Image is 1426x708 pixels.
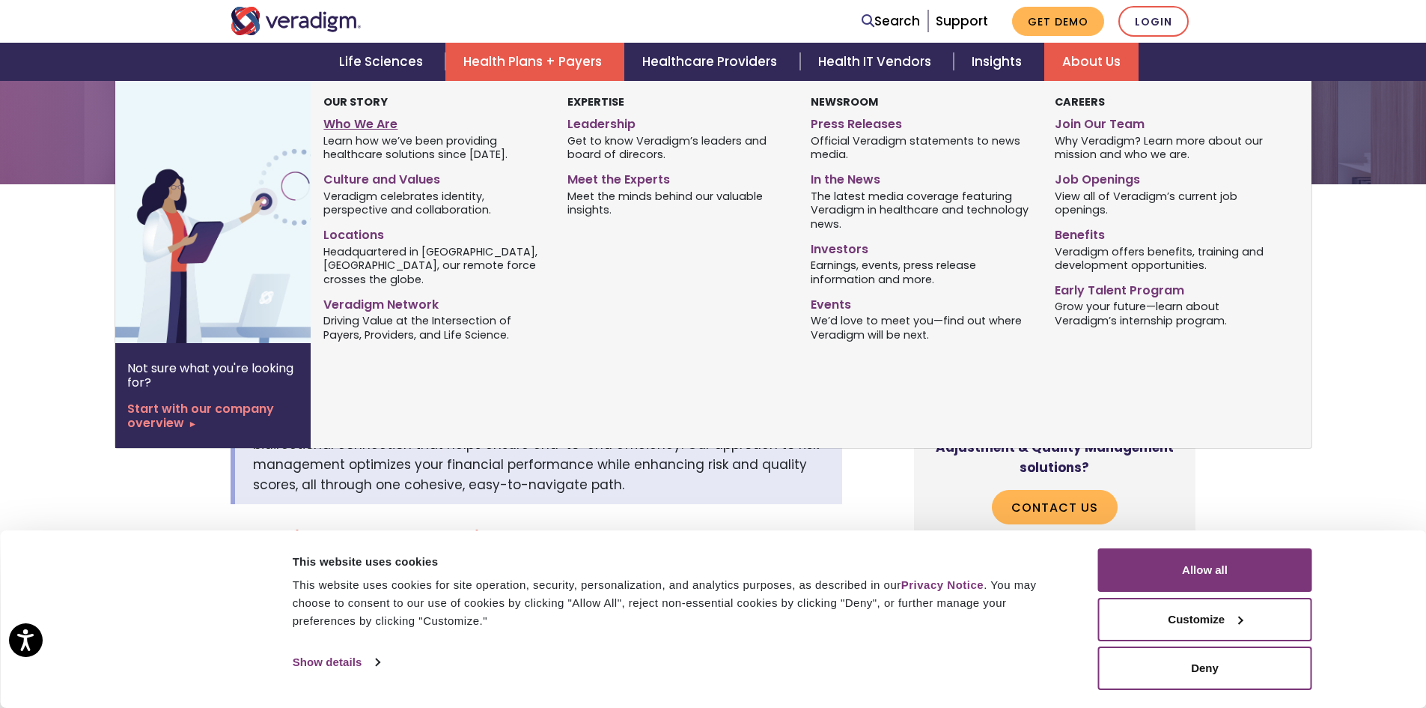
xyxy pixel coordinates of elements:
[567,166,788,188] a: Meet the Experts
[811,188,1032,232] span: The latest media coverage featuring Veradigm in healthcare and technology news.
[567,133,788,162] span: Get to know Veradigm’s leaders and board of direcors.
[323,188,544,217] span: Veradigm celebrates identity, perspective and collaboration.
[293,576,1064,630] div: This website uses cookies for site operation, security, personalization, and analytics purposes, ...
[936,12,988,30] a: Support
[624,43,799,81] a: Healthcare Providers
[1055,166,1276,188] a: Job Openings
[811,291,1032,313] a: Events
[231,527,842,552] h2: Veradigm Payer Analytics
[1055,94,1105,109] strong: Careers
[323,111,544,133] a: Who We Are
[1098,598,1312,641] button: Customize
[1055,243,1276,273] span: Veradigm offers benefits, training and development opportunities.
[323,166,544,188] a: Culture and Values
[1055,277,1276,299] a: Early Talent Program
[1055,222,1276,243] a: Benefits
[862,11,920,31] a: Search
[811,133,1032,162] span: Official Veradigm statements to news media.
[800,43,954,81] a: Health IT Vendors
[127,402,299,430] a: Start with our company overview
[811,236,1032,258] a: Investors
[1139,600,1408,690] iframe: Drift Chat Widget
[811,94,878,109] strong: Newsroom
[323,94,388,109] strong: Our Story
[323,313,544,342] span: Driving Value at the Intersection of Payers, Providers, and Life Science.
[1098,548,1312,592] button: Allow all
[1012,7,1104,36] a: Get Demo
[1055,111,1276,133] a: Join Our Team
[901,578,984,591] a: Privacy Notice
[567,94,624,109] strong: Expertise
[936,418,1174,476] strong: Looking to learn more about Risk Adjustment & Quality Management solutions?
[293,651,380,674] a: Show details
[1044,43,1139,81] a: About Us
[954,43,1044,81] a: Insights
[231,7,362,35] img: Veradigm logo
[1055,133,1276,162] span: Why Veradigm? Learn more about our mission and who we are.
[323,243,544,287] span: Headquartered in [GEOGRAPHIC_DATA], [GEOGRAPHIC_DATA], our remote force crosses the globe.
[323,222,544,243] a: Locations
[445,43,624,81] a: Health Plans + Payers
[1118,6,1189,37] a: Login
[127,361,299,390] p: Not sure what you're looking for?
[293,553,1064,571] div: This website uses cookies
[1055,299,1276,328] span: Grow your future—learn about Veradigm’s internship program.
[321,43,445,81] a: Life Sciences
[567,111,788,133] a: Leadership
[323,133,544,162] span: Learn how we’ve been providing healthcare solutions since [DATE].
[567,188,788,217] span: Meet the minds behind our valuable insights.
[811,313,1032,342] span: We’d love to meet you—find out where Veradigm will be next.
[1098,647,1312,690] button: Deny
[1055,188,1276,217] span: View all of Veradigm’s current job openings.
[115,81,356,343] img: Vector image of Veradigm’s Story
[811,258,1032,287] span: Earnings, events, press release information and more.
[811,166,1032,188] a: In the News
[811,111,1032,133] a: Press Releases
[992,490,1118,524] a: Contact Us
[323,291,544,313] a: Veradigm Network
